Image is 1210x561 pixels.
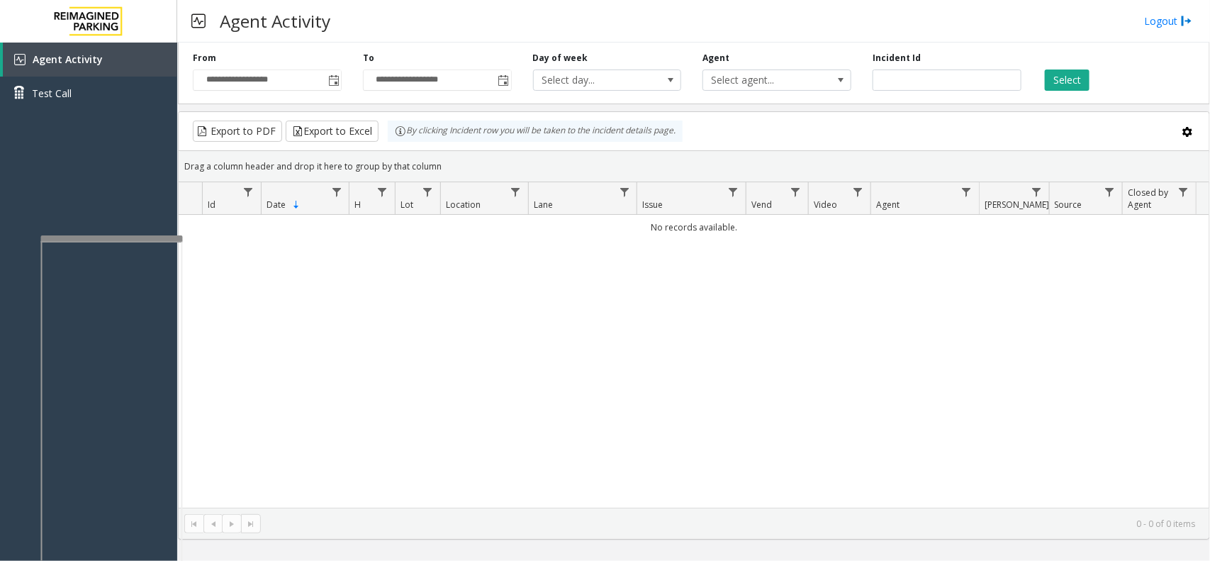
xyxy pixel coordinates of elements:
a: Agent Filter Menu [957,182,976,201]
span: Lane [534,199,553,211]
span: H [355,199,362,211]
span: Issue [643,199,663,211]
span: Vend [751,199,772,211]
label: Agent [702,52,729,65]
label: To [363,52,374,65]
label: Incident Id [873,52,921,65]
a: Id Filter Menu [239,182,258,201]
div: Data table [179,182,1209,508]
img: pageIcon [191,4,206,38]
a: Location Filter Menu [506,182,525,201]
a: Lane Filter Menu [615,182,634,201]
a: Issue Filter Menu [724,182,743,201]
a: Parker Filter Menu [1027,182,1046,201]
a: Source Filter Menu [1100,182,1119,201]
span: Toggle popup [325,70,341,90]
span: Select agent... [703,70,821,90]
td: No records available. [179,215,1209,240]
span: Source [1055,199,1082,211]
span: Lot [400,199,413,211]
span: Toggle popup [495,70,511,90]
div: By clicking Incident row you will be taken to the incident details page. [388,121,683,142]
kendo-pager-info: 0 - 0 of 0 items [269,518,1195,530]
a: Closed by Agent Filter Menu [1174,182,1193,201]
button: Export to Excel [286,121,379,142]
button: Select [1045,70,1089,91]
span: Select day... [534,70,651,90]
span: Agent Activity [33,52,103,66]
label: Day of week [533,52,588,65]
a: Vend Filter Menu [786,182,805,201]
label: From [193,52,216,65]
span: Test Call [32,86,72,101]
img: infoIcon.svg [395,126,406,137]
span: Video [814,199,837,211]
button: Export to PDF [193,121,282,142]
a: Logout [1144,13,1192,28]
a: H Filter Menu [372,182,391,201]
span: Id [208,199,215,211]
a: Date Filter Menu [327,182,346,201]
span: Agent [876,199,900,211]
span: Date [267,199,286,211]
div: Drag a column header and drop it here to group by that column [179,154,1209,179]
span: Closed by Agent [1128,187,1168,211]
span: Location [446,199,481,211]
a: Agent Activity [3,43,177,77]
a: Video Filter Menu [848,182,868,201]
img: logout [1181,13,1192,28]
span: Sortable [291,199,302,211]
span: [PERSON_NAME] [985,199,1049,211]
h3: Agent Activity [213,4,337,38]
img: 'icon' [14,54,26,65]
a: Lot Filter Menu [418,182,437,201]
